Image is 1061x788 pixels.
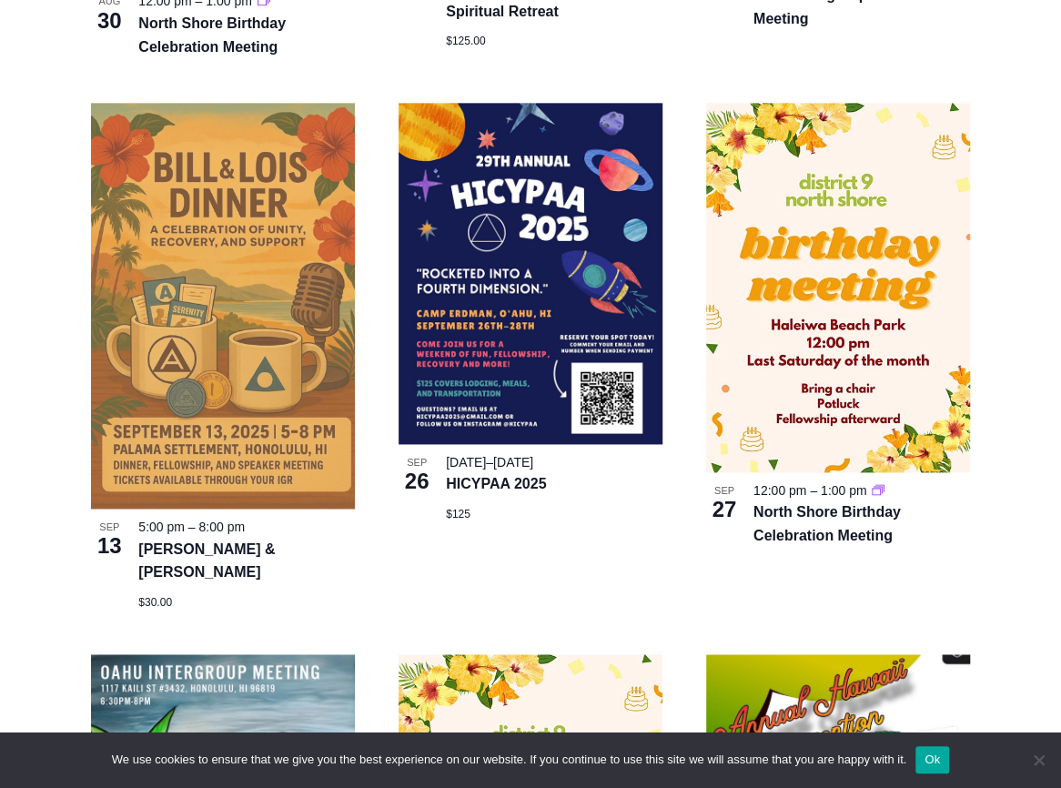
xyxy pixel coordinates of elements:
[1029,751,1047,769] span: No
[872,483,884,498] a: Event series: North Shore Birthday Celebration Meeting
[399,103,662,444] img: IMG_8128 small
[138,520,185,534] time: 5:00 pm
[399,466,435,497] span: 26
[188,520,196,534] span: –
[91,103,355,509] img: B&L Dinner
[446,452,662,473] div: –
[706,483,743,499] span: Sep
[446,508,470,520] span: $125
[915,746,949,773] button: Ok
[138,596,172,609] span: $30.00
[91,520,127,535] span: Sep
[446,35,485,47] span: $125.00
[493,455,533,470] span: [DATE]
[706,494,743,525] span: 27
[91,5,127,36] span: 30
[138,541,275,581] a: [PERSON_NAME] & [PERSON_NAME]
[198,520,245,534] time: 8:00 pm
[753,504,901,543] a: North Shore Birthday Celebration Meeting
[810,483,817,498] span: –
[112,751,906,769] span: We use cookies to ensure that we give you the best experience on our website. If you continue to ...
[446,476,546,491] a: HICYPAA 2025
[446,455,486,470] span: [DATE]
[91,530,127,561] span: 13
[753,483,806,498] time: 12:00 pm
[399,455,435,470] span: Sep
[821,483,867,498] time: 1:00 pm
[706,103,970,472] img: bday meeting flyer.JPG
[138,15,286,55] a: North Shore Birthday Celebration Meeting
